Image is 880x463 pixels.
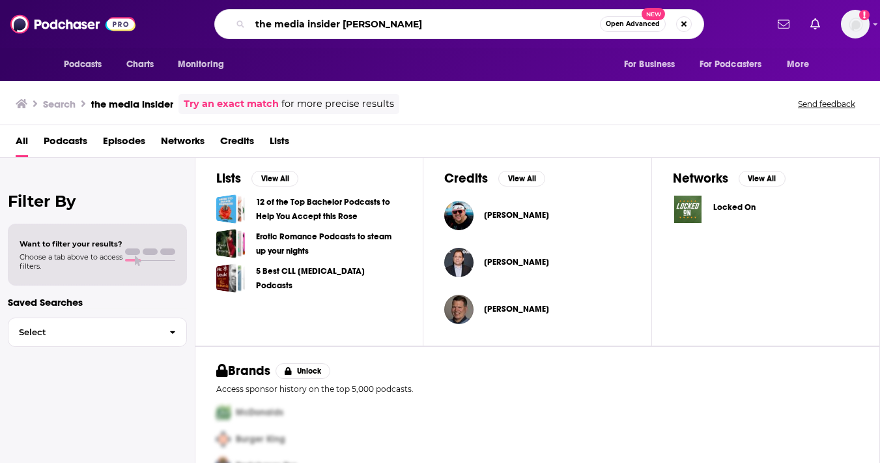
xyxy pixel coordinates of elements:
a: Show notifications dropdown [773,13,795,35]
span: More [787,55,809,74]
span: Locked On [713,202,756,213]
span: Monitoring [178,55,224,74]
button: Unlock [276,363,331,379]
button: View All [498,171,545,187]
img: Peter Kafka [444,248,474,277]
span: Want to filter your results? [20,239,122,248]
button: Select [8,318,187,347]
a: 5 Best CLL Leukemia Podcasts [216,263,246,293]
span: [PERSON_NAME] [484,210,549,220]
h2: Credits [444,170,488,187]
span: for more precise results [281,97,394,112]
button: open menu [169,52,241,77]
a: Credits [220,130,254,157]
a: Armani Izadi [484,210,549,220]
a: Podcasts [44,130,87,157]
button: Peter KafkaPeter Kafka [444,241,630,283]
img: User Profile [841,10,870,38]
span: Charts [126,55,154,74]
span: Open Advanced [606,21,660,27]
h2: Networks [673,170,728,187]
button: Show profile menu [841,10,870,38]
img: Podchaser - Follow, Share and Rate Podcasts [10,12,135,37]
img: Mark Maske [444,295,474,324]
h2: Filter By [8,192,187,211]
span: For Podcasters [700,55,762,74]
button: Open AdvancedNew [600,16,666,32]
a: Charts [118,52,162,77]
a: Try an exact match [184,97,279,112]
button: open menu [615,52,692,77]
a: Episodes [103,130,145,157]
button: Armani IzadiArmani Izadi [444,194,630,236]
a: Erotic Romance Podcasts to steam up your nights [256,230,402,258]
a: Erotic Romance Podcasts to steam up your nights [216,229,246,258]
div: Search podcasts, credits, & more... [214,9,704,39]
p: Access sponsor history on the top 5,000 podcasts. [216,384,859,394]
a: 12 of the Top Bachelor Podcasts to Help You Accept this Rose [256,195,402,224]
h2: Brands [216,363,270,379]
img: Locked On logo [673,194,703,224]
span: Podcasts [64,55,102,74]
p: Saved Searches [8,296,187,308]
img: Second Pro Logo [211,426,236,453]
img: Armani Izadi [444,201,474,230]
a: Locked On logoLocked On [673,194,859,224]
span: Burger King [236,434,285,445]
span: [PERSON_NAME] [484,257,549,267]
a: NetworksView All [673,170,786,187]
span: Logged in as hannahlevine [841,10,870,38]
h3: Search [43,98,76,110]
span: For Business [624,55,675,74]
span: [PERSON_NAME] [484,304,549,314]
a: 5 Best CLL [MEDICAL_DATA] Podcasts [256,264,402,293]
span: Select [8,328,159,336]
h3: the media insider [91,98,173,110]
button: open menu [778,52,825,77]
a: ListsView All [216,170,298,187]
a: 12 of the Top Bachelor Podcasts to Help You Accept this Rose [216,194,246,224]
h2: Lists [216,170,241,187]
a: Peter Kafka [484,257,549,267]
input: Search podcasts, credits, & more... [250,14,600,35]
a: CreditsView All [444,170,545,187]
span: Choose a tab above to access filters. [20,252,122,271]
svg: Add a profile image [859,10,870,20]
a: Networks [161,130,205,157]
button: open menu [691,52,781,77]
button: View All [739,171,786,187]
button: Mark MaskeMark Maske [444,288,630,330]
button: Send feedback [794,98,859,110]
a: Lists [270,130,289,157]
a: Show notifications dropdown [805,13,825,35]
a: Mark Maske [484,304,549,314]
button: open menu [55,52,119,77]
span: McDonalds [236,407,283,418]
a: All [16,130,28,157]
button: View All [251,171,298,187]
span: New [642,8,665,20]
img: First Pro Logo [211,399,236,426]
